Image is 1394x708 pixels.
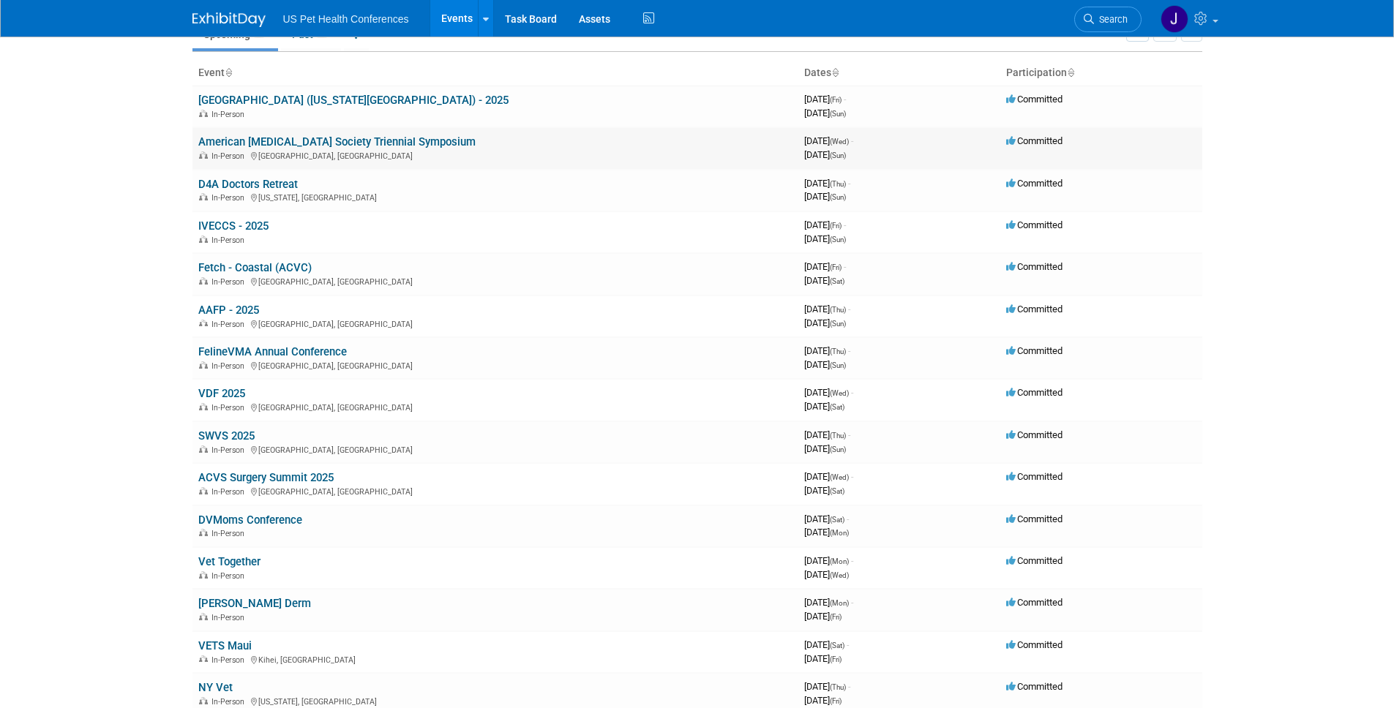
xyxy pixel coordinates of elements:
[830,138,849,146] span: (Wed)
[830,320,846,328] span: (Sun)
[804,94,846,105] span: [DATE]
[830,445,846,453] span: (Sun)
[804,149,846,160] span: [DATE]
[199,697,208,704] img: In-Person Event
[198,513,302,527] a: DVMoms Conference
[198,681,233,694] a: NY Vet
[198,191,792,203] div: [US_STATE], [GEOGRAPHIC_DATA]
[804,178,850,189] span: [DATE]
[211,403,249,413] span: In-Person
[1094,14,1128,25] span: Search
[1006,261,1063,272] span: Committed
[804,429,850,440] span: [DATE]
[804,527,849,538] span: [DATE]
[198,135,476,148] a: American [MEDICAL_DATA] Society Triennial Symposium
[199,193,208,200] img: In-Person Event
[830,96,842,104] span: (Fri)
[804,233,846,244] span: [DATE]
[1074,7,1142,32] a: Search
[199,613,208,620] img: In-Person Event
[199,277,208,285] img: In-Person Event
[830,655,842,663] span: (Fri)
[804,611,842,622] span: [DATE]
[211,193,249,203] span: In-Person
[830,389,849,397] span: (Wed)
[198,178,298,191] a: D4A Doctors Retreat
[844,219,846,230] span: -
[830,529,849,537] span: (Mon)
[225,67,232,78] a: Sort by Event Name
[830,557,849,565] span: (Mon)
[804,387,853,398] span: [DATE]
[198,261,312,274] a: Fetch - Coastal (ACVC)
[830,641,844,649] span: (Sat)
[851,597,853,608] span: -
[198,639,252,652] a: VETS Maui
[804,513,849,524] span: [DATE]
[211,487,249,497] span: In-Person
[199,487,208,494] img: In-Person Event
[830,599,849,607] span: (Mon)
[830,403,844,411] span: (Sat)
[198,443,792,455] div: [GEOGRAPHIC_DATA], [GEOGRAPHIC_DATA]
[1006,387,1063,398] span: Committed
[804,345,850,356] span: [DATE]
[211,151,249,161] span: In-Person
[847,513,849,524] span: -
[198,429,255,442] a: SWVS 2025
[830,236,846,244] span: (Sun)
[851,471,853,482] span: -
[199,571,208,579] img: In-Person Event
[844,94,846,105] span: -
[848,681,850,692] span: -
[804,555,853,566] span: [DATE]
[831,67,839,78] a: Sort by Start Date
[848,304,850,315] span: -
[844,261,846,272] span: -
[804,681,850,692] span: [DATE]
[192,12,266,27] img: ExhibitDay
[211,236,249,245] span: In-Person
[851,555,853,566] span: -
[830,110,846,118] span: (Sun)
[804,401,844,412] span: [DATE]
[1006,555,1063,566] span: Committed
[804,639,849,650] span: [DATE]
[1006,597,1063,608] span: Committed
[211,320,249,329] span: In-Person
[198,653,792,665] div: Kihei, [GEOGRAPHIC_DATA]
[1006,513,1063,524] span: Committed
[198,304,259,317] a: AAFP - 2025
[804,471,853,482] span: [DATE]
[211,445,249,455] span: In-Person
[830,263,842,271] span: (Fri)
[804,597,853,608] span: [DATE]
[198,94,509,107] a: [GEOGRAPHIC_DATA] ([US_STATE][GEOGRAPHIC_DATA]) - 2025
[198,471,334,484] a: ACVS Surgery Summit 2025
[830,277,844,285] span: (Sat)
[199,655,208,663] img: In-Person Event
[198,387,245,400] a: VDF 2025
[1006,178,1063,189] span: Committed
[198,317,792,329] div: [GEOGRAPHIC_DATA], [GEOGRAPHIC_DATA]
[798,61,1000,86] th: Dates
[830,180,846,188] span: (Thu)
[804,569,849,580] span: [DATE]
[804,108,846,118] span: [DATE]
[804,261,846,272] span: [DATE]
[1006,471,1063,482] span: Committed
[830,613,842,621] span: (Fri)
[211,697,249,707] span: In-Person
[198,597,311,610] a: [PERSON_NAME] Derm
[1006,219,1063,230] span: Committed
[804,653,842,664] span: [DATE]
[199,236,208,243] img: In-Person Event
[199,529,208,536] img: In-Person Event
[830,683,846,691] span: (Thu)
[804,219,846,230] span: [DATE]
[804,191,846,202] span: [DATE]
[198,555,261,568] a: Vet Together
[847,639,849,650] span: -
[283,13,409,25] span: US Pet Health Conferences
[1161,5,1188,33] img: Jessica Ocampo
